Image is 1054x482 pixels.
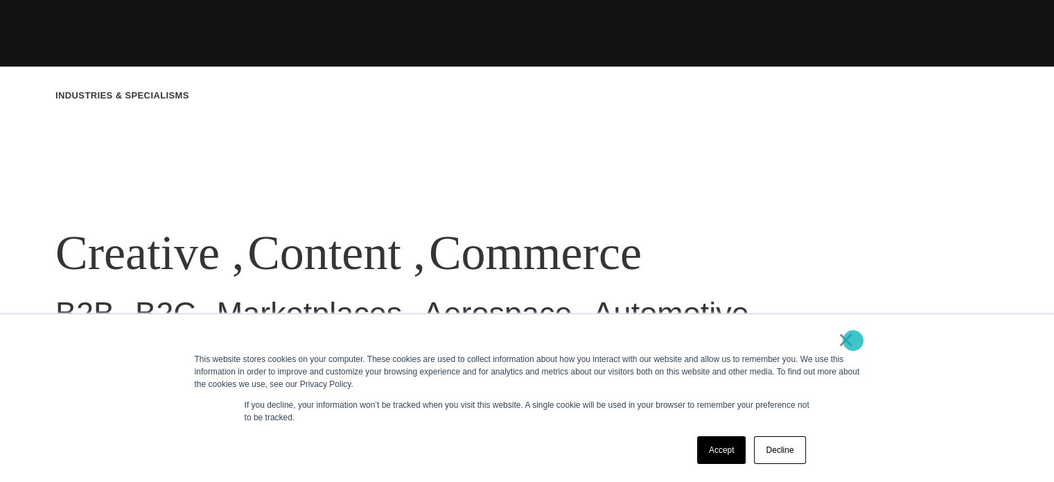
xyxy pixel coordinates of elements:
[232,226,245,279] span: ,
[429,226,642,279] a: Commerce
[838,334,854,346] a: ×
[423,295,572,330] a: Aerospace
[754,436,805,464] a: Decline
[55,295,114,330] a: B2B
[55,89,189,103] div: Industries & Specialisms
[697,436,746,464] a: Accept
[135,295,196,330] a: B2C
[413,226,425,279] span: ,
[245,399,810,424] p: If you decline, your information won’t be tracked when you visit this website. A single cookie wi...
[247,226,401,279] a: Content
[217,295,403,330] a: Marketplaces
[55,226,220,279] a: Creative
[592,295,748,330] a: Automotive
[195,353,860,390] div: This website stores cookies on your computer. These cookies are used to collect information about...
